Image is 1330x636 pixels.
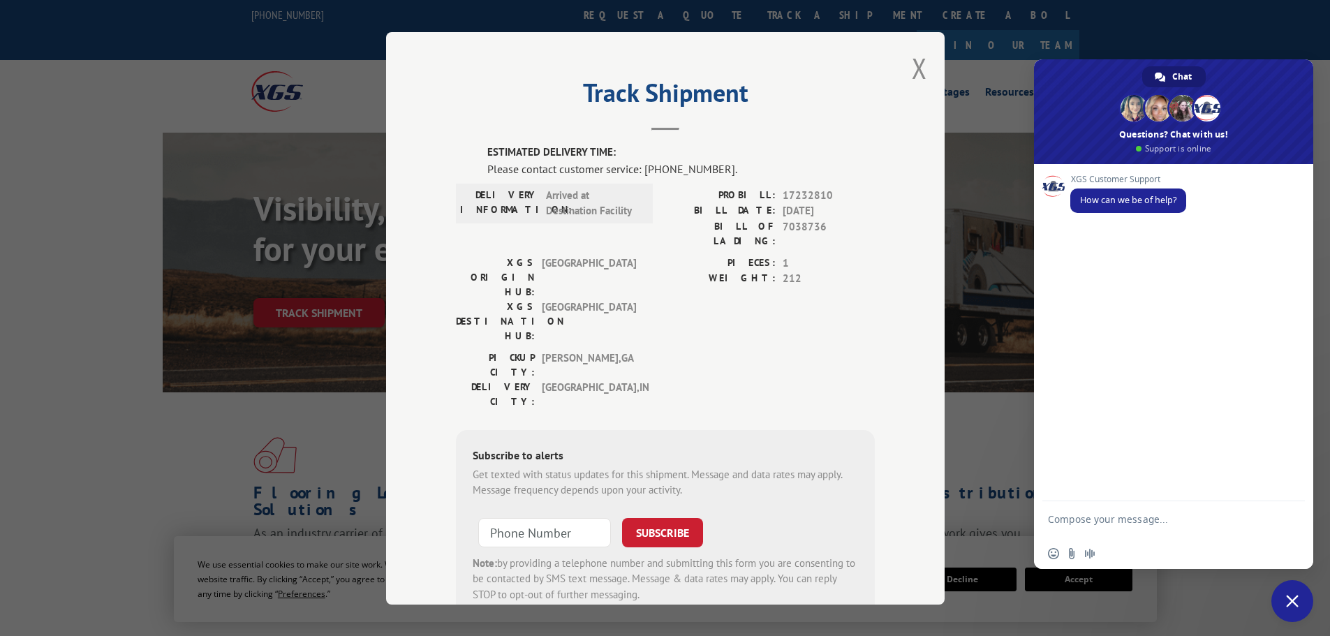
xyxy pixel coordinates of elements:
span: [GEOGRAPHIC_DATA] , IN [542,379,636,408]
label: DELIVERY INFORMATION: [460,187,539,219]
label: XGS ORIGIN HUB: [456,255,535,299]
div: Close chat [1271,580,1313,622]
span: [PERSON_NAME] , GA [542,350,636,379]
div: by providing a telephone number and submitting this form you are consenting to be contacted by SM... [473,555,858,602]
span: 7038736 [783,219,875,248]
label: XGS DESTINATION HUB: [456,299,535,343]
input: Phone Number [478,517,611,547]
label: WEIGHT: [665,271,776,287]
span: Insert an emoji [1048,548,1059,559]
span: [DATE] [783,203,875,219]
span: Send a file [1066,548,1077,559]
label: BILL OF LADING: [665,219,776,248]
strong: Note: [473,556,497,569]
span: [GEOGRAPHIC_DATA] [542,255,636,299]
span: Audio message [1084,548,1095,559]
button: SUBSCRIBE [622,517,703,547]
label: BILL DATE: [665,203,776,219]
span: Chat [1172,66,1192,87]
span: 1 [783,255,875,271]
label: PIECES: [665,255,776,271]
span: How can we be of help? [1080,194,1176,206]
span: 212 [783,271,875,287]
textarea: Compose your message... [1048,513,1269,538]
div: Get texted with status updates for this shipment. Message and data rates may apply. Message frequ... [473,466,858,498]
label: ESTIMATED DELIVERY TIME: [487,145,875,161]
label: PICKUP CITY: [456,350,535,379]
span: Arrived at Destination Facility [546,187,640,219]
span: XGS Customer Support [1070,175,1186,184]
span: 17232810 [783,187,875,203]
span: [GEOGRAPHIC_DATA] [542,299,636,343]
label: DELIVERY CITY: [456,379,535,408]
div: Please contact customer service: [PHONE_NUMBER]. [487,160,875,177]
button: Close modal [912,50,927,87]
h2: Track Shipment [456,83,875,110]
div: Subscribe to alerts [473,446,858,466]
div: Chat [1142,66,1206,87]
label: PROBILL: [665,187,776,203]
